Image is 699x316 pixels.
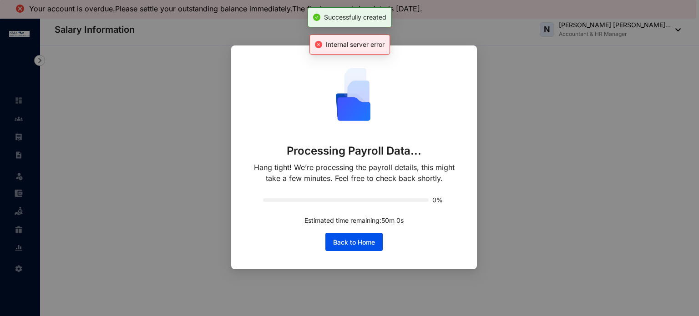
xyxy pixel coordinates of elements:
p: Estimated time remaining: 50 m 0 s [304,216,404,226]
span: close-circle [315,41,322,48]
span: Internal server error [326,40,385,48]
p: Processing Payroll Data... [287,144,422,158]
button: Back to Home [325,233,383,251]
p: Hang tight! We’re processing the payroll details, this might take a few minutes. Feel free to che... [249,162,459,184]
span: Back to Home [333,238,375,247]
span: Successfully created [324,13,386,21]
span: check-circle [313,14,320,21]
span: 0% [432,197,445,203]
